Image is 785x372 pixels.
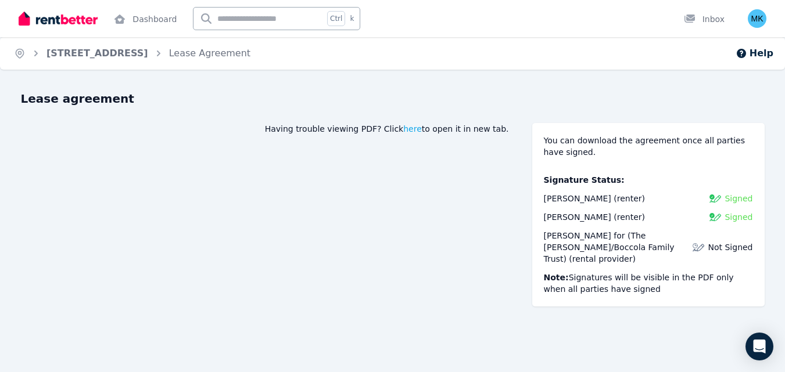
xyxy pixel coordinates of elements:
[544,194,611,203] span: [PERSON_NAME]
[725,193,752,204] span: Signed
[21,91,765,107] h1: Lease agreement
[544,272,753,295] p: Signatures will be visible in the PDF only when all parties have signed
[748,9,766,28] img: Mumtaz Kotiah
[327,11,345,26] span: Ctrl
[544,193,645,204] div: (renter)
[46,48,148,59] a: [STREET_ADDRESS]
[725,211,752,223] span: Signed
[709,193,721,204] img: Signed Lease
[544,273,569,282] b: Note:
[544,230,686,265] div: (rental provider)
[709,211,721,223] img: Signed Lease
[544,212,611,222] span: [PERSON_NAME]
[544,135,753,158] div: You can download the agreement once all parties have signed.
[403,123,422,135] span: here
[693,241,704,253] img: Lease not signed
[745,333,773,360] div: Open Intercom Messenger
[19,10,98,27] img: RentBetter
[684,13,725,25] div: Inbox
[544,231,675,263] span: [PERSON_NAME] for (The [PERSON_NAME]/Boccola Family Trust)
[169,48,250,59] a: Lease Agreement
[736,46,773,60] button: Help
[350,14,354,23] span: k
[21,123,509,135] div: Having trouble viewing PDF? Click to open it in new tab.
[708,241,752,253] span: Not Signed
[544,174,753,186] p: Signature Status:
[544,211,645,223] div: (renter)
